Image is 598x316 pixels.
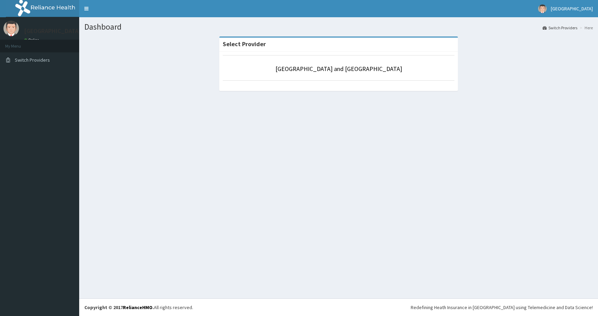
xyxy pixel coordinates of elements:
a: RelianceHMO [123,304,153,310]
p: [GEOGRAPHIC_DATA] [24,28,81,34]
a: Switch Providers [543,25,577,31]
span: Switch Providers [15,57,50,63]
img: User Image [3,21,19,36]
a: [GEOGRAPHIC_DATA] and [GEOGRAPHIC_DATA] [275,65,402,73]
img: User Image [538,4,547,13]
strong: Copyright © 2017 . [84,304,154,310]
li: Here [578,25,593,31]
div: Redefining Heath Insurance in [GEOGRAPHIC_DATA] using Telemedicine and Data Science! [411,304,593,311]
a: Online [24,38,41,42]
h1: Dashboard [84,22,593,31]
strong: Select Provider [223,40,266,48]
span: [GEOGRAPHIC_DATA] [551,6,593,12]
footer: All rights reserved. [79,298,598,316]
